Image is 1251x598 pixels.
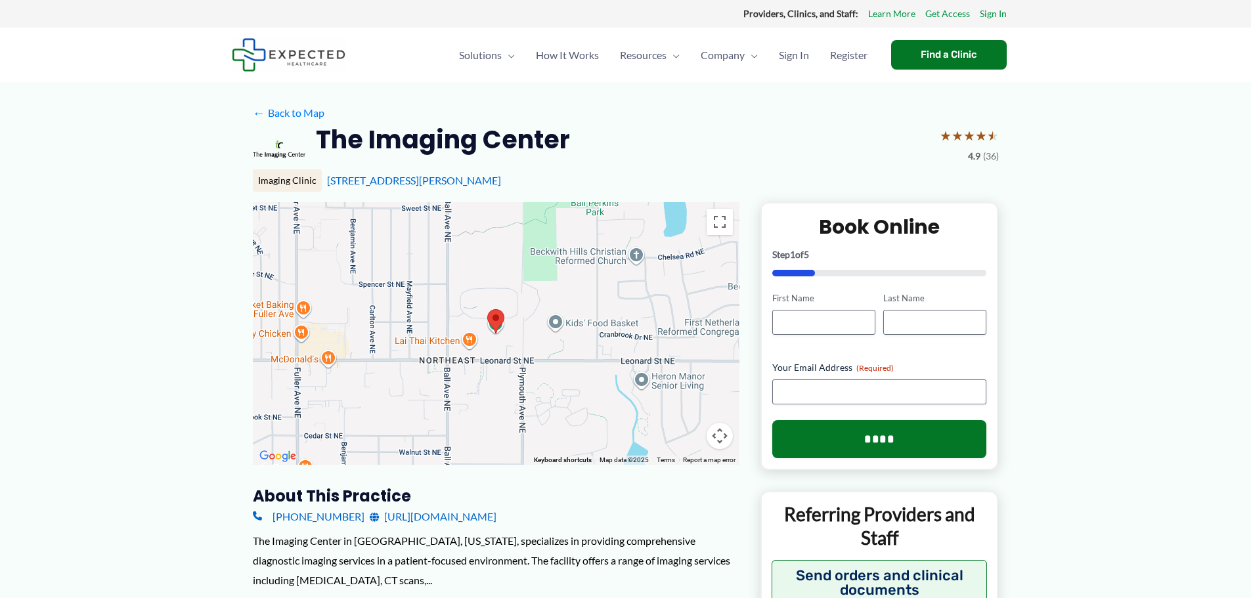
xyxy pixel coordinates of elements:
span: 4.9 [968,148,980,165]
a: Terms (opens in new tab) [657,456,675,463]
span: Menu Toggle [502,32,515,78]
span: ★ [952,123,963,148]
p: Referring Providers and Staff [772,502,988,550]
span: ★ [987,123,999,148]
span: ★ [940,123,952,148]
span: 5 [804,249,809,260]
div: Imaging Clinic [253,169,322,192]
a: Report a map error [683,456,735,463]
a: [URL][DOMAIN_NAME] [370,507,496,526]
span: ★ [963,123,975,148]
span: Resources [620,32,667,78]
span: Sign In [779,32,809,78]
span: Company [701,32,745,78]
img: Google [256,448,299,465]
span: Menu Toggle [667,32,680,78]
h2: The Imaging Center [316,123,570,156]
span: ★ [975,123,987,148]
span: Menu Toggle [745,32,758,78]
span: Map data ©2025 [600,456,649,463]
a: Get Access [925,5,970,22]
button: Keyboard shortcuts [534,456,592,465]
img: Expected Healthcare Logo - side, dark font, small [232,38,345,72]
a: ResourcesMenu Toggle [609,32,690,78]
a: [STREET_ADDRESS][PERSON_NAME] [327,174,501,186]
a: Open this area in Google Maps (opens a new window) [256,448,299,465]
a: CompanyMenu Toggle [690,32,768,78]
label: Your Email Address [772,361,987,374]
span: 1 [790,249,795,260]
span: (Required) [856,363,894,373]
a: How It Works [525,32,609,78]
p: Step of [772,250,987,259]
span: ← [253,106,265,119]
span: Register [830,32,867,78]
a: Find a Clinic [891,40,1007,70]
span: How It Works [536,32,599,78]
a: Sign In [980,5,1007,22]
h3: About this practice [253,486,739,506]
a: Sign In [768,32,820,78]
nav: Primary Site Navigation [449,32,878,78]
a: Register [820,32,878,78]
div: The Imaging Center in [GEOGRAPHIC_DATA], [US_STATE], specializes in providing comprehensive diagn... [253,531,739,589]
a: Learn More [868,5,915,22]
a: [PHONE_NUMBER] [253,507,364,526]
label: First Name [772,292,875,305]
button: Map camera controls [707,423,733,449]
span: (36) [983,148,999,165]
a: ←Back to Map [253,103,324,123]
strong: Providers, Clinics, and Staff: [743,8,858,19]
h2: Book Online [772,214,987,240]
button: Toggle fullscreen view [707,209,733,235]
label: Last Name [883,292,986,305]
a: SolutionsMenu Toggle [449,32,525,78]
span: Solutions [459,32,502,78]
